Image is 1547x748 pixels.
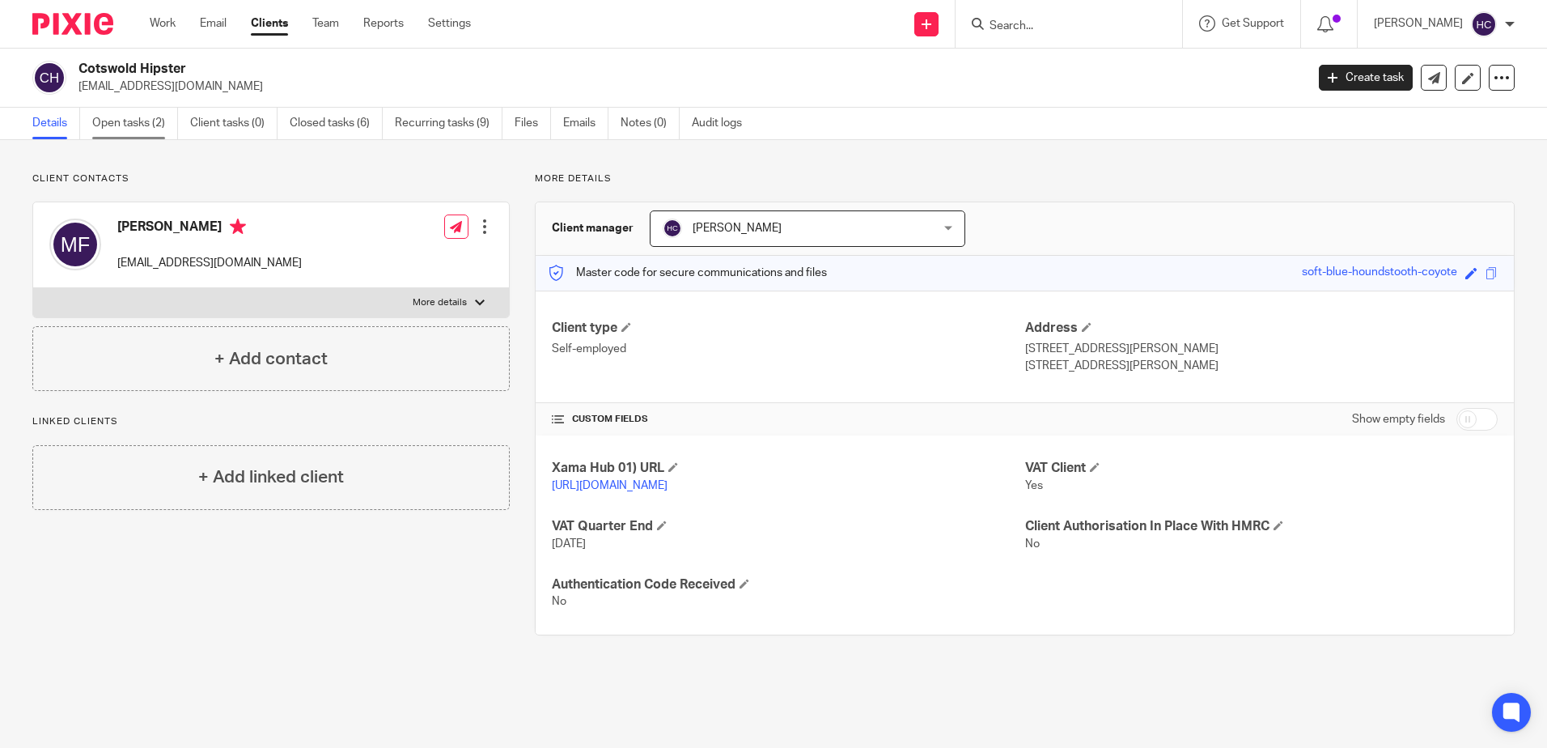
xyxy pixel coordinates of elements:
[552,538,586,550] span: [DATE]
[1222,18,1284,29] span: Get Support
[198,465,344,490] h4: + Add linked client
[413,296,467,309] p: More details
[214,346,328,372] h4: + Add contact
[251,15,288,32] a: Clients
[1302,264,1457,283] div: soft-blue-houndstooth-coyote
[1319,65,1413,91] a: Create task
[1374,15,1463,32] p: [PERSON_NAME]
[1025,538,1040,550] span: No
[552,413,1024,426] h4: CUSTOM FIELDS
[1025,518,1498,535] h4: Client Authorisation In Place With HMRC
[552,341,1024,357] p: Self-employed
[312,15,339,32] a: Team
[552,576,1024,593] h4: Authentication Code Received
[548,265,827,281] p: Master code for secure communications and files
[552,220,634,236] h3: Client manager
[230,219,246,235] i: Primary
[290,108,383,139] a: Closed tasks (6)
[1025,460,1498,477] h4: VAT Client
[692,108,754,139] a: Audit logs
[621,108,680,139] a: Notes (0)
[1025,320,1498,337] h4: Address
[363,15,404,32] a: Reports
[552,460,1024,477] h4: Xama Hub 01) URL
[78,61,1051,78] h2: Cotswold Hipster
[117,255,302,271] p: [EMAIL_ADDRESS][DOMAIN_NAME]
[663,219,682,238] img: svg%3E
[552,518,1024,535] h4: VAT Quarter End
[1025,480,1043,491] span: Yes
[535,172,1515,185] p: More details
[92,108,178,139] a: Open tasks (2)
[1471,11,1497,37] img: svg%3E
[78,79,1295,95] p: [EMAIL_ADDRESS][DOMAIN_NAME]
[32,172,510,185] p: Client contacts
[1025,358,1498,374] p: [STREET_ADDRESS][PERSON_NAME]
[552,480,668,491] a: [URL][DOMAIN_NAME]
[552,320,1024,337] h4: Client type
[563,108,608,139] a: Emails
[552,596,566,607] span: No
[1352,411,1445,427] label: Show empty fields
[32,108,80,139] a: Details
[190,108,278,139] a: Client tasks (0)
[49,219,101,270] img: svg%3E
[32,61,66,95] img: svg%3E
[150,15,176,32] a: Work
[693,223,782,234] span: [PERSON_NAME]
[1025,341,1498,357] p: [STREET_ADDRESS][PERSON_NAME]
[32,415,510,428] p: Linked clients
[988,19,1134,34] input: Search
[428,15,471,32] a: Settings
[117,219,302,239] h4: [PERSON_NAME]
[200,15,227,32] a: Email
[32,13,113,35] img: Pixie
[395,108,502,139] a: Recurring tasks (9)
[515,108,551,139] a: Files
